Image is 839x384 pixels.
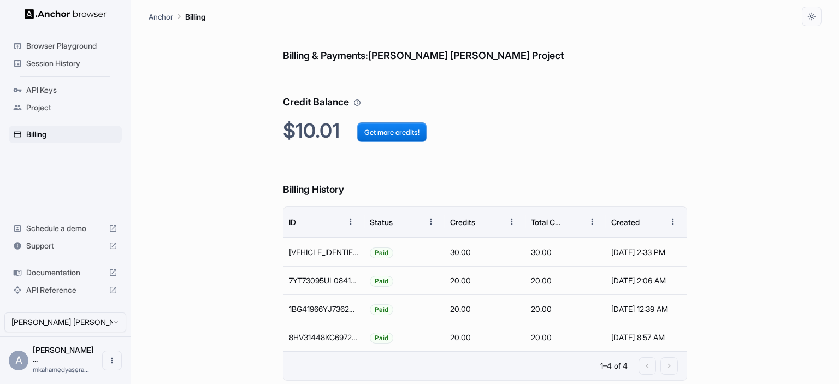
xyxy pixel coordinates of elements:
div: 20.00 [445,323,525,351]
div: Status [370,217,393,227]
img: Anchor Logo [25,9,107,19]
h2: $10.01 [283,119,687,143]
button: Open menu [102,351,122,370]
div: Credits [450,217,475,227]
span: Paid [370,267,393,295]
div: 20.00 [445,266,525,294]
div: Support [9,237,122,255]
button: Menu [582,212,602,232]
button: Menu [341,212,361,232]
div: 20.00 [525,294,606,323]
span: Billing [26,129,117,140]
div: Billing [9,126,122,143]
button: Sort [643,212,663,232]
div: 49U49255TT0702415 [283,238,364,266]
div: Created [611,217,640,227]
span: Paid [370,296,393,323]
span: mkahamedyaserarafath@gmail.com [33,365,89,374]
span: Paid [370,239,393,267]
span: Paid [370,324,393,352]
div: ID [289,217,296,227]
span: Documentation [26,267,104,278]
div: 20.00 [445,294,525,323]
div: 20.00 [525,266,606,294]
span: API Reference [26,285,104,296]
span: Support [26,240,104,251]
div: 1BG41966YJ736224C [283,294,364,323]
div: API Keys [9,81,122,99]
p: Anchor [149,11,173,22]
span: Session History [26,58,117,69]
div: Total Cost [531,217,562,227]
button: Sort [482,212,502,232]
button: Menu [421,212,441,232]
div: [DATE] 8:57 AM [611,323,681,351]
span: Ahamed Yaser Arafath MK [33,345,94,363]
div: 30.00 [525,238,606,266]
div: [DATE] 2:33 PM [611,238,681,266]
h6: Billing History [283,160,687,198]
button: Menu [502,212,522,232]
div: A [9,351,28,370]
p: Billing [185,11,205,22]
p: 1–4 of 4 [600,361,628,371]
div: Schedule a demo [9,220,122,237]
svg: Your credit balance will be consumed as you use the API. Visit the usage page to view a breakdown... [353,99,361,107]
div: 30.00 [445,238,525,266]
h6: Credit Balance [283,73,687,110]
h6: Billing & Payments: [PERSON_NAME] [PERSON_NAME] Project [283,26,687,64]
div: 7YT73095UL084154H [283,266,364,294]
button: Menu [663,212,683,232]
div: [DATE] 2:06 AM [611,267,681,294]
nav: breadcrumb [149,10,205,22]
button: Sort [321,212,341,232]
button: Sort [563,212,582,232]
div: 20.00 [525,323,606,351]
div: 8HV31448KG697224W [283,323,364,351]
span: Project [26,102,117,113]
div: Documentation [9,264,122,281]
div: Session History [9,55,122,72]
span: API Keys [26,85,117,96]
div: [DATE] 12:39 AM [611,295,681,323]
span: Schedule a demo [26,223,104,234]
button: Sort [401,212,421,232]
div: Project [9,99,122,116]
div: Browser Playground [9,37,122,55]
button: Get more credits! [357,122,427,142]
div: API Reference [9,281,122,299]
span: Browser Playground [26,40,117,51]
